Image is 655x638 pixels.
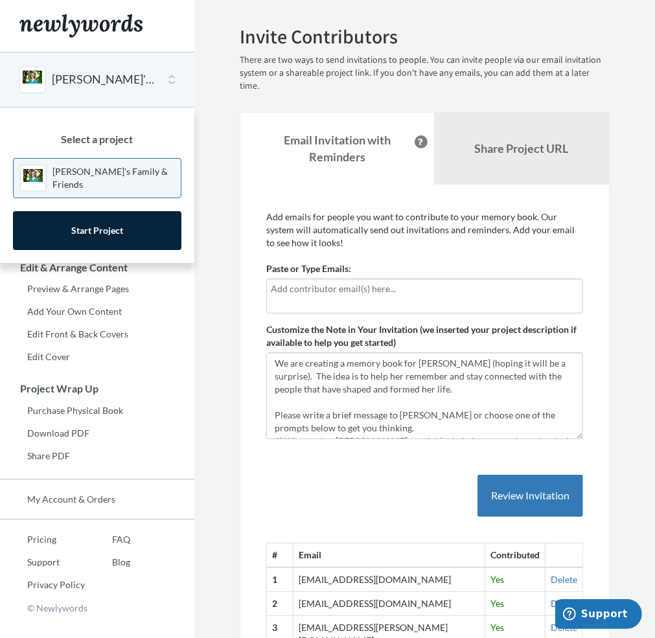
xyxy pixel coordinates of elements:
[490,574,504,585] span: Yes
[19,14,143,38] img: Newlywords logo
[555,599,642,632] iframe: Opens a widget where you can chat to one of our agents
[266,323,583,349] label: Customize the Note in Your Invitation (we inserted your project description if available to help ...
[85,530,130,549] a: FAQ
[266,211,583,249] p: Add emails for people you want to contribute to your memory book. Our system will automatically s...
[52,71,157,88] button: [PERSON_NAME]'s Family & Friends
[1,383,194,394] h3: Project Wrap Up
[13,133,181,145] h3: Select a project
[52,165,174,191] p: [PERSON_NAME]'s Family & Friends
[13,158,181,198] a: [PERSON_NAME]'s Family & Friends
[266,352,583,439] textarea: We are creating a memory book for [PERSON_NAME] (hoping it will be a surprise). The idea is to he...
[267,543,293,567] th: #
[85,553,130,572] a: Blog
[293,543,485,567] th: Email
[490,622,504,633] span: Yes
[551,574,577,585] a: Delete
[240,26,610,47] h2: Invite Contributors
[551,598,577,609] a: Delete
[293,591,485,615] td: [EMAIL_ADDRESS][DOMAIN_NAME]
[284,133,391,164] strong: Email Invitation with Reminders
[477,475,583,517] button: Review Invitation
[490,598,504,609] span: Yes
[474,141,568,155] b: Share Project URL
[485,543,546,567] th: Contributed
[1,262,194,273] h3: Edit & Arrange Content
[267,567,293,591] th: 1
[266,262,351,275] label: Paste or Type Emails:
[271,282,579,296] input: Add contributor email(s) here...
[293,567,485,591] td: [EMAIL_ADDRESS][DOMAIN_NAME]
[13,211,181,250] a: Start Project
[551,622,577,633] a: Delete
[240,54,610,93] p: There are two ways to send invitations to people. You can invite people via our email invitation ...
[267,591,293,615] th: 2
